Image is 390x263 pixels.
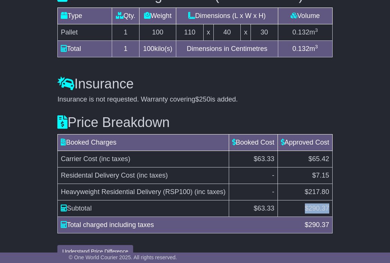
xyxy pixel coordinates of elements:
[195,96,210,103] span: $250
[278,24,332,40] td: m
[195,188,226,196] span: (inc taxes)
[229,200,277,217] td: $
[241,24,251,40] td: x
[254,155,274,163] span: $63.33
[278,7,332,24] td: Volume
[136,172,168,179] span: (inc taxes)
[309,221,329,229] span: 290.37
[57,96,332,104] div: Insurance is not requested. Warranty covering is added.
[277,134,332,151] td: Approved Cost
[58,134,229,151] td: Booked Charges
[61,172,135,179] span: Residental Delivery Cost
[203,24,213,40] td: x
[272,188,274,196] span: -
[258,205,274,212] span: 63.33
[176,24,204,40] td: 110
[112,24,139,40] td: 1
[112,40,139,57] td: 1
[309,155,329,163] span: $65.42
[312,172,329,179] span: $7.15
[143,45,154,52] span: 100
[69,254,177,260] span: © One World Courier 2025. All rights reserved.
[251,24,278,40] td: 30
[213,24,241,40] td: 40
[139,24,176,40] td: 100
[292,45,309,52] span: 0.132
[305,188,329,196] span: $217.80
[112,7,139,24] td: Qty.
[315,27,318,33] sup: 3
[301,220,333,230] div: $
[272,172,274,179] span: -
[229,134,277,151] td: Booked Cost
[139,7,176,24] td: Weight
[292,28,309,36] span: 0.132
[57,76,332,91] h3: Insurance
[309,205,329,212] span: 290.37
[57,245,133,258] button: Understand Price Difference
[278,40,332,57] td: m
[99,155,130,163] span: (inc taxes)
[315,44,318,49] sup: 3
[58,24,112,40] td: Pallet
[61,188,192,196] span: Heavyweight Residential Delivery (RSP100)
[277,200,332,217] td: $
[176,40,278,57] td: Dimensions in Centimetres
[57,220,301,230] div: Total charged including taxes
[176,7,278,24] td: Dimensions (L x W x H)
[58,40,112,57] td: Total
[61,155,97,163] span: Carrier Cost
[58,7,112,24] td: Type
[139,40,176,57] td: kilo(s)
[57,115,332,130] h3: Price Breakdown
[58,200,229,217] td: Subtotal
